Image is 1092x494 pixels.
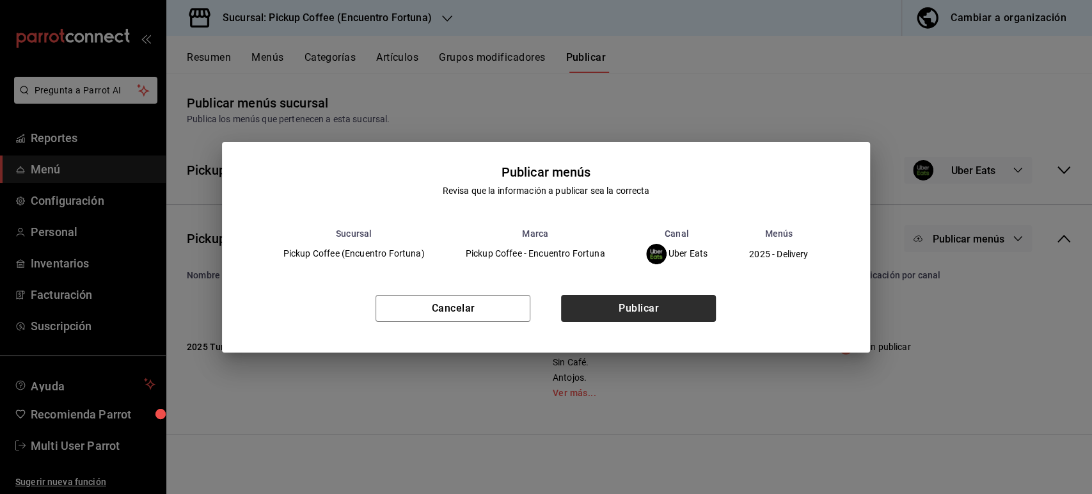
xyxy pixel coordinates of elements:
[263,239,445,269] td: Pickup Coffee (Encuentro Fortuna)
[263,228,445,239] th: Sucursal
[749,250,808,259] span: 2025 - Delivery
[502,163,591,182] div: Publicar menús
[728,228,829,239] th: Menús
[626,228,729,239] th: Canal
[376,295,530,322] button: Cancelar
[646,244,708,264] div: Uber Eats
[445,239,626,269] td: Pickup Coffee - Encuentro Fortuna
[445,228,626,239] th: Marca
[561,295,716,322] button: Publicar
[443,184,650,198] div: Revisa que la información a publicar sea la correcta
